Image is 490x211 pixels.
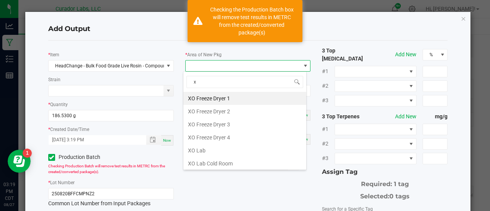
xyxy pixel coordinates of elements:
span: HeadChange - Bulk Food Grade Live Rosin - Compound Z #2 [49,61,164,71]
div: Checking the Production Batch box will remove test results in METRC from the created/converted pa... [207,6,297,36]
h4: Add Output [48,24,448,34]
span: #1 [322,125,335,133]
div: Assign Tag [322,167,448,177]
div: Common Lot Number from Input Packages [48,188,174,208]
span: Now [163,138,171,142]
li: XO Freeze Dryer 3 [183,118,306,131]
span: NO DATA FOUND [335,138,416,150]
input: Created Datetime [49,135,138,145]
label: Area of New Pkg [187,51,222,58]
span: NO DATA FOUND [335,153,416,164]
label: Created Date/Time [50,126,89,133]
li: XO Freeze Dryer 4 [183,131,306,144]
span: #3 [322,97,335,105]
strong: mg/g [423,113,448,121]
iframe: Resource center [8,150,31,173]
li: XO Freeze Dryer 1 [183,92,306,105]
div: Selected: [322,189,448,201]
span: #2 [322,140,335,148]
label: Production Batch [48,153,105,161]
span: Toggle popup [146,135,161,145]
span: 0 tags [389,193,410,200]
label: Item [50,51,59,58]
label: Lot Number [50,179,75,186]
iframe: Resource center unread badge [23,149,32,158]
span: % [423,49,438,60]
label: Quantity [50,101,68,108]
strong: 3 Top [MEDICAL_DATA] [322,47,372,63]
span: NO DATA FOUND [335,124,416,135]
button: Add New [395,113,416,121]
span: #1 [322,67,335,75]
strong: 3 Top Terpenes [322,113,372,121]
li: XO Lab [183,144,306,157]
span: #2 [322,82,335,90]
label: Strain [48,76,60,83]
li: XO Freeze Dryer 2 [183,105,306,118]
button: Add New [395,51,416,59]
span: #3 [322,154,335,162]
div: Required: 1 tag [322,177,448,189]
span: Checking Production Batch will remove test results in METRC from the created/converted package(s). [48,164,165,174]
li: XO Lab Cold Room [183,157,306,170]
